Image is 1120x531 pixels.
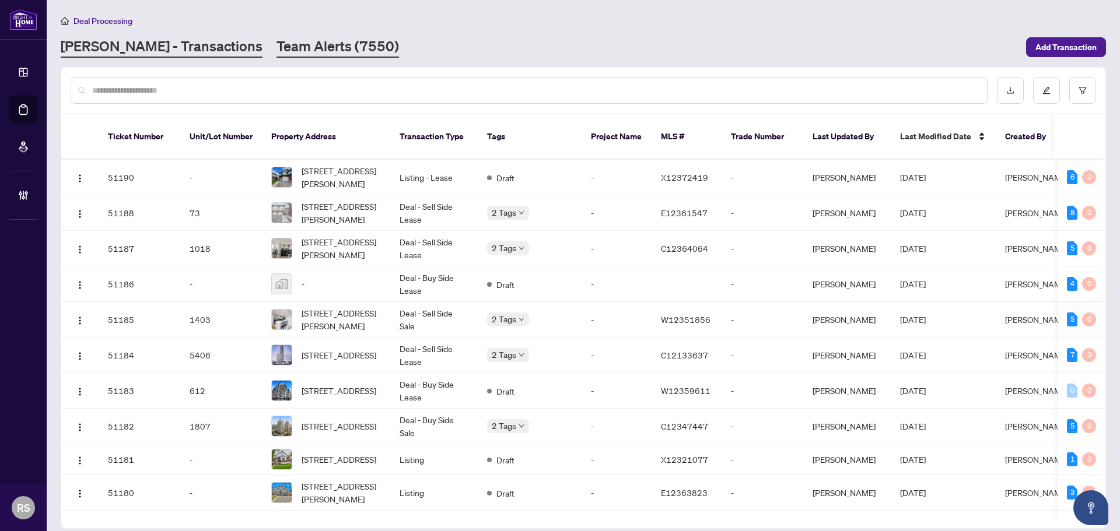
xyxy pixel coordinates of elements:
span: Draft [496,278,514,291]
td: - [582,373,652,409]
div: 0 [1082,241,1096,255]
td: 51190 [99,160,180,195]
td: 51187 [99,231,180,266]
span: 2 Tags [492,312,516,326]
span: [DATE] [900,350,926,360]
td: Listing [390,475,478,511]
td: - [722,409,803,444]
span: [STREET_ADDRESS][PERSON_NAME] [302,480,381,505]
div: 0 [1082,206,1096,220]
td: 51188 [99,195,180,231]
th: Tags [478,114,582,160]
span: X12321077 [661,454,708,465]
img: thumbnail-img [272,345,292,365]
td: - [582,409,652,444]
th: Property Address [262,114,390,160]
span: [PERSON_NAME] [1005,454,1068,465]
img: Logo [75,174,85,183]
td: Deal - Sell Side Lease [390,195,478,231]
td: 5406 [180,337,262,373]
span: E12363823 [661,487,708,498]
td: [PERSON_NAME] [803,373,891,409]
td: 73 [180,195,262,231]
span: 2 Tags [492,419,516,432]
td: - [722,373,803,409]
button: Logo [71,483,89,502]
div: 8 [1067,206,1077,220]
img: Logo [75,456,85,465]
td: Listing - Lease [390,160,478,195]
td: [PERSON_NAME] [803,266,891,302]
span: [DATE] [900,279,926,289]
td: Deal - Buy Side Lease [390,266,478,302]
span: [PERSON_NAME] [1005,279,1068,289]
td: - [582,475,652,511]
span: edit [1042,86,1051,94]
span: C12347447 [661,421,708,431]
td: 51184 [99,337,180,373]
span: [DATE] [900,172,926,182]
span: RS [17,500,30,516]
td: 51185 [99,302,180,337]
button: edit [1033,77,1060,104]
th: Last Modified Date [891,114,996,160]
img: Logo [75,280,85,290]
div: 4 [1067,277,1077,291]
td: - [582,231,652,266]
button: filter [1069,77,1096,104]
td: [PERSON_NAME] [803,195,891,231]
td: - [722,195,803,231]
div: 0 [1082,419,1096,433]
div: 1 [1067,452,1077,466]
button: Logo [71,310,89,329]
span: E12361547 [661,208,708,218]
td: Deal - Sell Side Sale [390,302,478,337]
div: 5 [1067,419,1077,433]
a: [PERSON_NAME] - Transactions [61,37,262,58]
th: Transaction Type [390,114,478,160]
span: [PERSON_NAME] [1005,350,1068,360]
td: [PERSON_NAME] [803,475,891,511]
img: Logo [75,423,85,432]
th: Trade Number [722,114,803,160]
td: - [180,266,262,302]
img: Logo [75,209,85,219]
td: 51183 [99,373,180,409]
span: down [519,245,524,251]
img: thumbnail-img [272,310,292,329]
span: [PERSON_NAME] [1005,208,1068,218]
span: download [1006,86,1014,94]
th: Last Updated By [803,114,891,160]
td: Listing [390,444,478,475]
td: Deal - Sell Side Lease [390,231,478,266]
div: 7 [1067,348,1077,362]
td: - [722,337,803,373]
td: 612 [180,373,262,409]
button: Logo [71,239,89,258]
td: 51182 [99,409,180,444]
th: Project Name [582,114,652,160]
td: - [722,160,803,195]
td: [PERSON_NAME] [803,231,891,266]
th: Created By [996,114,1066,160]
button: Logo [71,381,89,400]
td: - [180,160,262,195]
span: C12133637 [661,350,708,360]
td: - [582,302,652,337]
td: 1403 [180,302,262,337]
span: Draft [496,171,514,184]
td: [PERSON_NAME] [803,409,891,444]
img: Logo [75,387,85,396]
span: home [61,17,69,25]
a: Team Alerts (7550) [276,37,399,58]
span: 2 Tags [492,348,516,361]
td: [PERSON_NAME] [803,444,891,475]
span: [DATE] [900,454,926,465]
span: Add Transaction [1035,38,1097,57]
img: Logo [75,245,85,254]
span: [PERSON_NAME] [1005,421,1068,431]
td: Deal - Sell Side Lease [390,337,478,373]
span: [DATE] [900,243,926,254]
img: thumbnail-img [272,274,292,294]
div: 0 [1082,312,1096,326]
